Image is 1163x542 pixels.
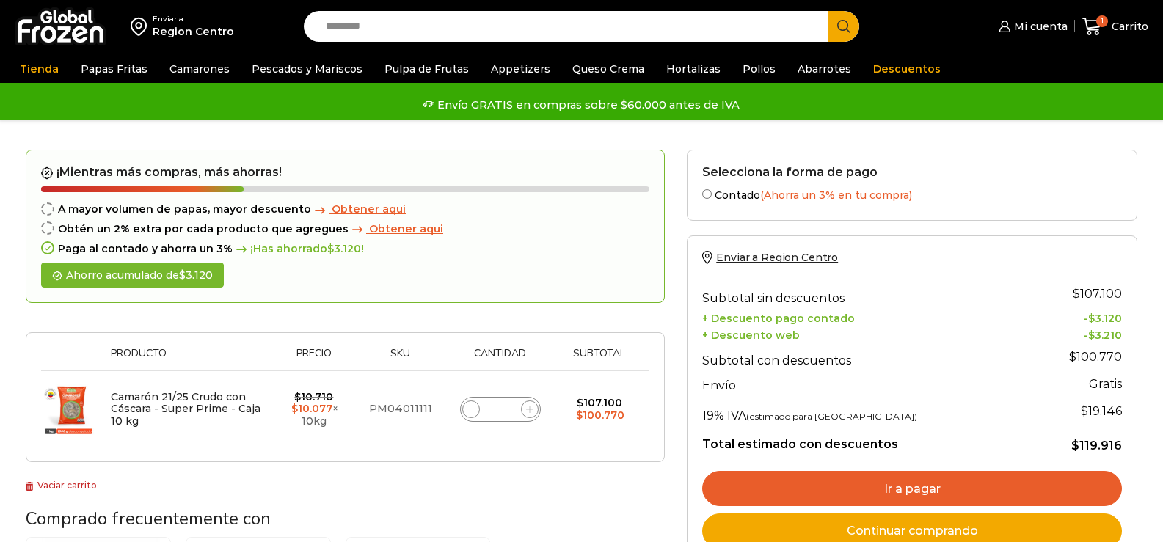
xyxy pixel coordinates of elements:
[1088,329,1095,342] span: $
[103,348,272,370] th: Producto
[1088,312,1122,325] bdi: 3.120
[179,268,186,282] span: $
[1010,19,1068,34] span: Mi cuenta
[131,14,153,39] img: address-field-icon.svg
[716,251,838,264] span: Enviar a Region Centro
[153,14,234,24] div: Enviar a
[702,186,1122,202] label: Contado
[41,165,649,180] h2: ¡Mientras más compras, más ahorras!
[556,348,642,370] th: Subtotal
[1089,377,1122,391] strong: Gratis
[41,243,649,255] div: Paga al contado y ahorra un 3%
[1096,15,1108,27] span: 1
[1088,312,1095,325] span: $
[377,55,476,83] a: Pulpa de Frutas
[702,426,1032,454] th: Total estimado con descuentos
[702,279,1032,309] th: Subtotal sin descuentos
[1081,404,1088,418] span: $
[244,55,370,83] a: Pescados y Mariscos
[735,55,783,83] a: Pollos
[577,396,583,409] span: $
[1032,309,1122,326] td: -
[702,325,1032,342] th: + Descuento web
[866,55,948,83] a: Descuentos
[327,242,334,255] span: $
[332,202,406,216] span: Obtener aqui
[1071,439,1079,453] span: $
[702,397,1032,426] th: 19% IVA
[790,55,858,83] a: Abarrotes
[153,24,234,39] div: Region Centro
[490,399,511,420] input: Product quantity
[291,402,298,415] span: $
[233,243,364,255] span: ¡Has ahorrado !
[746,411,917,422] small: (estimado para [GEOGRAPHIC_DATA])
[576,409,624,422] bdi: 100.770
[311,203,406,216] a: Obtener aqui
[445,348,556,370] th: Cantidad
[702,342,1032,371] th: Subtotal con descuentos
[294,390,301,403] span: $
[702,165,1122,179] h2: Selecciona la forma de pago
[41,223,649,235] div: Obtén un 2% extra por cada producto que agregues
[111,390,260,428] a: Camarón 21/25 Crudo con Cáscara - Super Prime - Caja 10 kg
[162,55,237,83] a: Camarones
[484,55,558,83] a: Appetizers
[294,390,333,403] bdi: 10.710
[349,223,443,235] a: Obtener aqui
[702,371,1032,397] th: Envío
[41,203,649,216] div: A mayor volumen de papas, mayor descuento
[356,371,444,447] td: PM04011111
[291,402,332,415] bdi: 10.077
[272,371,357,447] td: × 10kg
[1082,10,1148,44] a: 1 Carrito
[73,55,155,83] a: Papas Fritas
[702,189,712,199] input: Contado(Ahorra un 3% en tu compra)
[577,396,622,409] bdi: 107.100
[659,55,728,83] a: Hortalizas
[1081,404,1122,418] span: 19.146
[1069,350,1122,364] bdi: 100.770
[828,11,859,42] button: Search button
[1073,287,1080,301] span: $
[1108,19,1148,34] span: Carrito
[702,471,1122,506] a: Ir a pagar
[1032,325,1122,342] td: -
[41,263,224,288] div: Ahorro acumulado de
[356,348,444,370] th: Sku
[12,55,66,83] a: Tienda
[1069,350,1076,364] span: $
[702,251,838,264] a: Enviar a Region Centro
[369,222,443,235] span: Obtener aqui
[272,348,357,370] th: Precio
[576,409,583,422] span: $
[327,242,361,255] bdi: 3.120
[995,12,1067,41] a: Mi cuenta
[1071,439,1122,453] bdi: 119.916
[26,507,271,530] span: Comprado frecuentemente con
[760,188,912,202] span: (Ahorra un 3% en tu compra)
[1088,329,1122,342] bdi: 3.210
[702,309,1032,326] th: + Descuento pago contado
[1073,287,1122,301] bdi: 107.100
[26,480,97,491] a: Vaciar carrito
[565,55,652,83] a: Queso Crema
[179,268,213,282] bdi: 3.120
